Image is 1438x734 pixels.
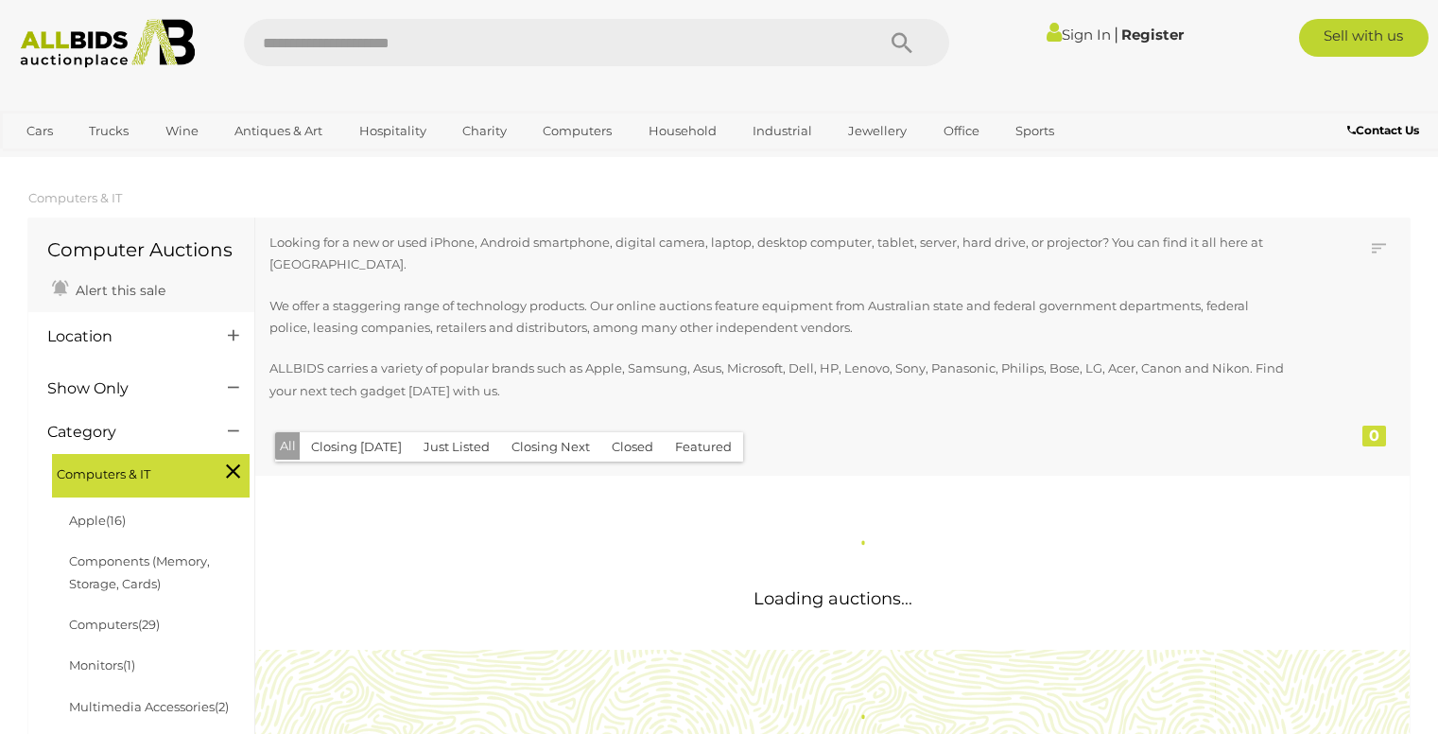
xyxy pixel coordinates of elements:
button: Closing [DATE] [300,432,413,462]
p: Looking for a new or used iPhone, Android smartphone, digital camera, laptop, desktop computer, t... [269,232,1288,276]
a: Charity [450,115,519,147]
p: ALLBIDS carries a variety of popular brands such as Apple, Samsung, Asus, Microsoft, Dell, HP, Le... [269,358,1288,402]
p: We offer a staggering range of technology products. Our online auctions feature equipment from Au... [269,295,1288,340]
button: All [275,432,301,460]
span: (1) [123,657,135,673]
button: Featured [664,432,743,462]
a: Office [931,115,992,147]
span: (16) [106,513,126,528]
a: Hospitality [347,115,439,147]
a: Sell with us [1299,19,1429,57]
a: Multimedia Accessories(2) [69,699,229,714]
a: Wine [153,115,211,147]
a: Components (Memory, Storage, Cards) [69,553,210,590]
a: Antiques & Art [222,115,335,147]
a: Computers & IT [28,190,122,205]
a: Trucks [77,115,141,147]
a: Alert this sale [47,274,170,303]
h4: Location [47,328,199,345]
div: 0 [1362,426,1386,446]
a: Household [636,115,729,147]
a: Sign In [1047,26,1111,44]
span: (29) [138,617,160,632]
h1: Computer Auctions [47,239,235,260]
span: Loading auctions... [754,588,912,609]
a: Contact Us [1347,120,1424,141]
span: Alert this sale [71,282,165,299]
a: Apple(16) [69,513,126,528]
button: Closed [600,432,665,462]
a: [GEOGRAPHIC_DATA] [14,147,173,178]
a: Register [1121,26,1184,44]
span: Computers & IT [57,459,199,485]
button: Closing Next [500,432,601,462]
b: Contact Us [1347,123,1419,137]
a: Monitors(1) [69,657,135,673]
a: Computers [530,115,624,147]
a: Sports [1003,115,1066,147]
button: Just Listed [412,432,501,462]
span: | [1114,24,1118,44]
h4: Category [47,424,199,441]
a: Industrial [740,115,824,147]
a: Cars [14,115,65,147]
a: Computers(29) [69,617,160,632]
h4: Show Only [47,380,199,397]
a: Jewellery [836,115,919,147]
button: Search [855,19,949,66]
img: Allbids.com.au [10,19,205,68]
span: (2) [215,699,229,714]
